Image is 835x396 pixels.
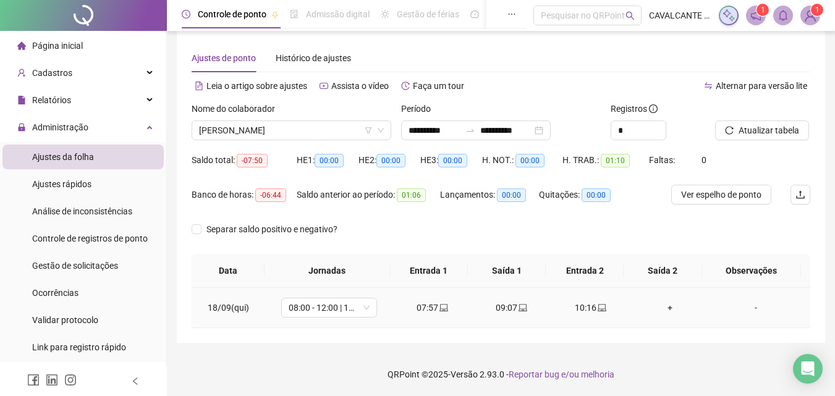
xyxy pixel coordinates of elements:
span: 01:10 [601,154,630,167]
sup: Atualize o seu contato no menu Meus Dados [811,4,823,16]
span: Assista o vídeo [331,81,389,91]
th: Data [192,254,265,288]
button: Ver espelho de ponto [671,185,771,204]
span: home [17,41,26,50]
button: Atualizar tabela [715,120,809,140]
span: swap-right [465,125,475,135]
span: Análise de inconsistências [32,206,132,216]
span: lock [17,123,26,132]
span: info-circle [649,104,658,113]
div: Saldo total: [192,153,297,167]
span: Leia o artigo sobre ajustes [206,81,307,91]
span: file-text [195,82,203,90]
span: laptop [596,303,606,312]
span: Página inicial [32,41,83,51]
span: Controle de ponto [198,9,266,19]
span: Histórico de ajustes [276,53,351,63]
img: sparkle-icon.fc2bf0ac1784a2077858766a79e2daf3.svg [722,9,735,22]
span: Validar protocolo [32,315,98,325]
div: HE 1: [297,153,358,167]
div: - [719,301,792,314]
th: Entrada 2 [546,254,624,288]
span: search [625,11,635,20]
span: Separar saldo positivo e negativo? [201,222,342,236]
span: swap [704,82,713,90]
span: -07:50 [237,154,268,167]
div: 07:57 [403,301,462,314]
span: 00:00 [497,188,526,202]
span: Administração [32,122,88,132]
span: Ocorrências [32,288,78,298]
span: 1 [815,6,820,14]
label: Período [401,102,439,116]
th: Saída 1 [468,254,546,288]
span: bell [778,10,789,21]
span: facebook [27,374,40,386]
span: Reportar bug e/ou melhoria [509,369,614,379]
span: history [401,82,410,90]
div: H. TRAB.: [562,153,649,167]
span: left [131,377,140,385]
span: pushpin [271,11,279,19]
span: upload [795,190,805,200]
span: clock-circle [182,10,190,19]
span: file [17,96,26,104]
span: 0 [701,155,706,165]
div: Banco de horas: [192,188,297,202]
span: 18/09(qui) [208,303,249,313]
span: dashboard [470,10,479,19]
span: Gestão de férias [397,9,459,19]
span: Relatórios [32,95,71,105]
footer: QRPoint © 2025 - 2.93.0 - [167,353,835,396]
div: 09:07 [482,301,541,314]
span: to [465,125,475,135]
span: Versão [451,369,478,379]
div: HE 2: [358,153,420,167]
div: Lançamentos: [440,188,539,202]
span: 00:00 [438,154,467,167]
span: linkedin [46,374,58,386]
span: Link para registro rápido [32,342,126,352]
th: Saída 2 [624,254,701,288]
th: Jornadas [265,254,390,288]
img: 89534 [801,6,820,25]
span: ellipsis [507,10,516,19]
span: user-add [17,69,26,77]
span: 00:00 [515,154,545,167]
span: Ajustes da folha [32,152,94,162]
div: 10:16 [561,301,621,314]
span: Ajustes rápidos [32,179,91,189]
label: Nome do colaborador [192,102,283,116]
span: down [377,127,384,134]
span: Ver espelho de ponto [681,188,761,201]
span: Controle de registros de ponto [32,234,148,243]
sup: 1 [757,4,769,16]
div: HE 3: [420,153,482,167]
span: CAVALCANTE PINHEIRO LTDA [649,9,711,22]
span: notification [750,10,761,21]
span: Faltas: [649,155,677,165]
span: Registros [611,102,658,116]
div: Saldo anterior ao período: [297,188,440,202]
span: Gestão de solicitações [32,261,118,271]
span: instagram [64,374,77,386]
span: filter [365,127,372,134]
span: 1 [761,6,765,14]
span: Atualizar tabela [739,124,799,137]
th: Entrada 1 [390,254,468,288]
span: 01:06 [397,188,426,202]
div: + [640,301,700,314]
span: Observações [712,264,791,277]
span: sun [381,10,389,19]
span: Alternar para versão lite [716,81,807,91]
span: file-done [290,10,299,19]
span: laptop [438,303,448,312]
span: Ajustes de ponto [192,53,256,63]
span: -06:44 [255,188,286,202]
span: 00:00 [315,154,344,167]
span: Cadastros [32,68,72,78]
span: youtube [320,82,328,90]
div: Open Intercom Messenger [793,354,823,384]
span: JOANA LAYLLA MARTINS DO NASCIMENTO [199,121,384,140]
span: 00:00 [582,188,611,202]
